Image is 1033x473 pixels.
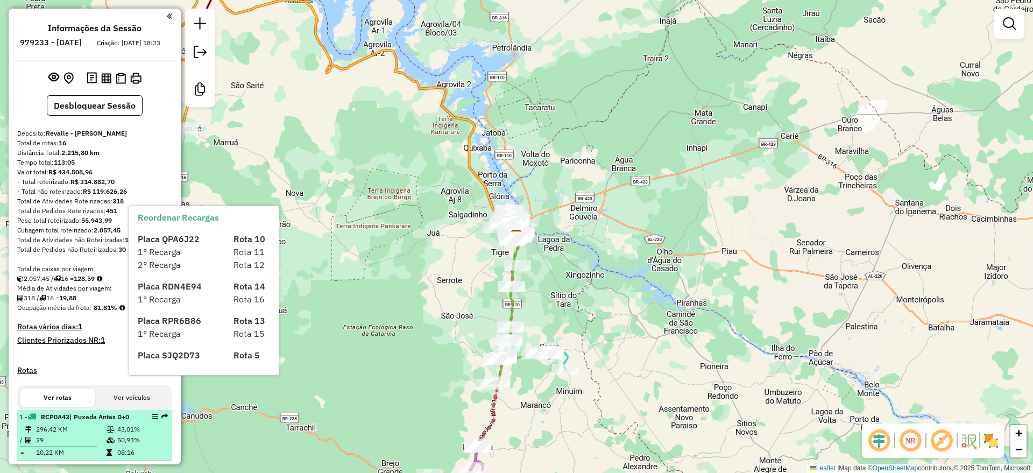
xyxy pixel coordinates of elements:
strong: 2.057,45 [94,226,121,234]
span: Placa QPA6J22 [138,234,200,244]
span: Ocupação média da frota: [17,303,91,312]
img: Revalle - Paulo Afonso [510,230,523,244]
a: Criar modelo [189,79,211,103]
span: Rota 12 [234,259,265,270]
span: Rota 16 [234,294,265,305]
span: Rota 10 [234,234,265,244]
div: Distância Total: [17,148,172,158]
span: Placa SJQ2D73 [138,350,200,361]
div: Atividade não roteirizada - CLUBE PAULO AFONSO [499,210,526,221]
span: + [1015,426,1022,440]
div: Criação: [DATE] 18:23 [93,38,165,48]
i: Total de rotas [39,295,46,301]
div: Peso total roteirizado: [17,216,172,225]
div: Total de Pedidos não Roteirizados: [17,245,172,255]
img: Exibir/Ocultar setores [982,432,1000,449]
div: Atividade não roteirizada - CICERO ALVES DE SIQU [494,218,521,229]
span: 1° Recarga [138,246,181,257]
div: Total de Pedidos Roteirizados: [17,206,172,216]
button: Logs desbloquear sessão [84,70,99,87]
span: RCP0A43 [41,413,69,421]
span: 2° Recarga [138,259,181,270]
div: Atividade não roteirizada - COMERCIAL OESTE LTDA [492,215,519,226]
span: − [1015,442,1022,456]
div: Atividade não roteirizada - IVONETE DE ARAUJO TE [496,214,522,225]
i: Cubagem total roteirizado [17,276,24,282]
strong: 451 [106,207,117,215]
div: Atividade não roteirizada - RODOLPHO ARAUJO DE A [499,213,526,223]
span: | Puxada Antas D+0 [69,413,129,421]
em: Opções [152,413,158,420]
strong: 1 [78,322,82,331]
span: Ocultar deslocamento [866,428,892,454]
div: Atividade não roteirizada - BATE PAPO ALMEIDA LT [502,216,529,227]
a: Clique aqui para minimizar o painel [167,10,172,22]
div: Atividade não roteirizada - ROBSON DE OLIVEIRA A [499,234,526,244]
div: Atividade não roteirizada - ELEONILDES ALVES DE [483,222,510,233]
h4: Informações da Sessão [48,23,141,33]
span: Placa RPR6B86 [138,315,201,326]
h4: Clientes Priorizados NR: [17,336,172,345]
button: Ver rotas [20,389,95,407]
div: Total de Atividades não Roteirizadas: [17,235,172,245]
a: OpenStreetMap [873,464,918,472]
a: Rotas [17,366,37,375]
button: Desbloquear Sessão [47,95,143,116]
i: Distância Total [25,426,32,433]
button: Visualizar Romaneio [114,70,128,86]
strong: 19,88 [59,294,76,302]
span: 1° Recarga [138,328,181,339]
strong: R$ 314.882,70 [70,178,115,186]
i: % de utilização do peso [107,426,115,433]
div: Total de rotas: [17,138,172,148]
i: Total de Atividades [25,437,32,443]
div: Atividade não roteirizada - TGS COMERCIO E CONVE [496,213,523,224]
span: Rota 15 [234,328,265,339]
em: Opções [152,464,158,470]
td: 29 [36,435,106,446]
div: Total de caixas por viagem: [17,264,172,274]
td: 10,22 KM [36,447,106,458]
span: Rota 5 [234,350,260,361]
a: Nova sessão e pesquisa [189,13,211,37]
button: Visualizar relatório de Roteirização [99,70,114,85]
strong: 1 [101,335,105,345]
div: Total de Atividades Roteirizadas: [17,196,172,206]
img: Fluxo de ruas [960,432,977,449]
span: Ocultar NR [897,428,923,454]
td: 08:16 [117,447,168,458]
span: 1 - [19,413,129,421]
strong: 128,59 [74,274,95,283]
button: Imprimir Rotas [128,70,144,86]
strong: 113:05 [54,158,75,166]
strong: R$ 434.508,96 [48,168,93,176]
span: Exibir rótulo [929,428,954,454]
div: Atividade não roteirizada - CLERISTON BULHOES SI [497,217,523,228]
h6: 979233 - [DATE] [20,38,82,47]
strong: 81,81% [94,303,117,312]
strong: 2.215,80 km [61,149,100,157]
a: Leaflet [810,464,836,472]
span: Placa RDN4E94 [138,281,202,292]
div: Atividade não roteirizada - 56.894.570 IAN FELIP [501,212,528,223]
span: RPE5J36 [41,463,68,471]
strong: Revalle - [PERSON_NAME] [46,129,127,137]
span: | [837,464,839,472]
td: = [19,447,25,458]
span: 1° Recarga [138,294,181,305]
span: Rota 14 [234,281,265,292]
h4: Rotas vários dias: [17,322,172,331]
div: Valor total: [17,167,172,177]
div: Tempo total: [17,158,172,167]
strong: 17 [125,236,132,244]
strong: 55.943,99 [81,216,112,224]
button: Exibir sessão original [46,69,61,87]
div: Atividade não roteirizada - COMERCIO DE ALIMENTO [501,232,528,243]
a: Exibir filtros [999,13,1020,34]
div: - Total roteirizado: [17,177,172,187]
em: Rota exportada [161,413,168,420]
td: 50,93% [117,435,168,446]
div: 2.057,45 / 16 = [17,274,172,284]
button: Centralizar mapa no depósito ou ponto de apoio [61,70,76,87]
